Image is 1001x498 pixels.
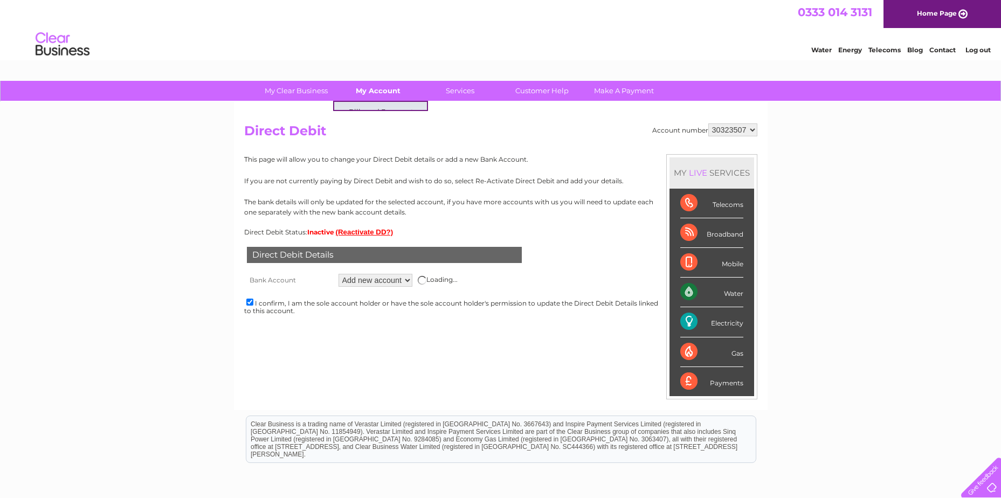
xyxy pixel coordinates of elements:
[244,297,757,315] div: I confirm, I am the sole account holder or have the sole account holder's permission to update th...
[244,154,757,164] p: This page will allow you to change your Direct Debit details or add a new Bank Account.
[247,247,522,263] div: Direct Debit Details
[929,46,956,54] a: Contact
[680,307,743,337] div: Electricity
[798,5,872,19] a: 0333 014 3131
[244,271,336,289] th: Bank Account
[338,102,427,123] a: Bills and Payments
[907,46,923,54] a: Blog
[418,276,458,285] div: Loading...
[579,81,668,101] a: Make A Payment
[680,248,743,278] div: Mobile
[252,81,341,101] a: My Clear Business
[811,46,832,54] a: Water
[307,228,334,236] span: Inactive
[244,228,757,236] div: Direct Debit Status:
[498,81,586,101] a: Customer Help
[244,197,757,217] p: The bank details will only be updated for the selected account, if you have more accounts with us...
[244,123,757,144] h2: Direct Debit
[336,228,394,236] button: (Reactivate DD?)
[418,276,426,285] img: page-loader.gif
[35,28,90,61] img: logo.png
[680,189,743,218] div: Telecoms
[246,6,756,52] div: Clear Business is a trading name of Verastar Limited (registered in [GEOGRAPHIC_DATA] No. 3667643...
[687,168,709,178] div: LIVE
[680,218,743,248] div: Broadband
[244,176,757,186] p: If you are not currently paying by Direct Debit and wish to do so, select Re-Activate Direct Debi...
[838,46,862,54] a: Energy
[965,46,991,54] a: Log out
[868,46,901,54] a: Telecoms
[680,337,743,367] div: Gas
[669,157,754,188] div: MY SERVICES
[652,123,757,136] div: Account number
[680,278,743,307] div: Water
[680,367,743,396] div: Payments
[334,81,423,101] a: My Account
[416,81,505,101] a: Services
